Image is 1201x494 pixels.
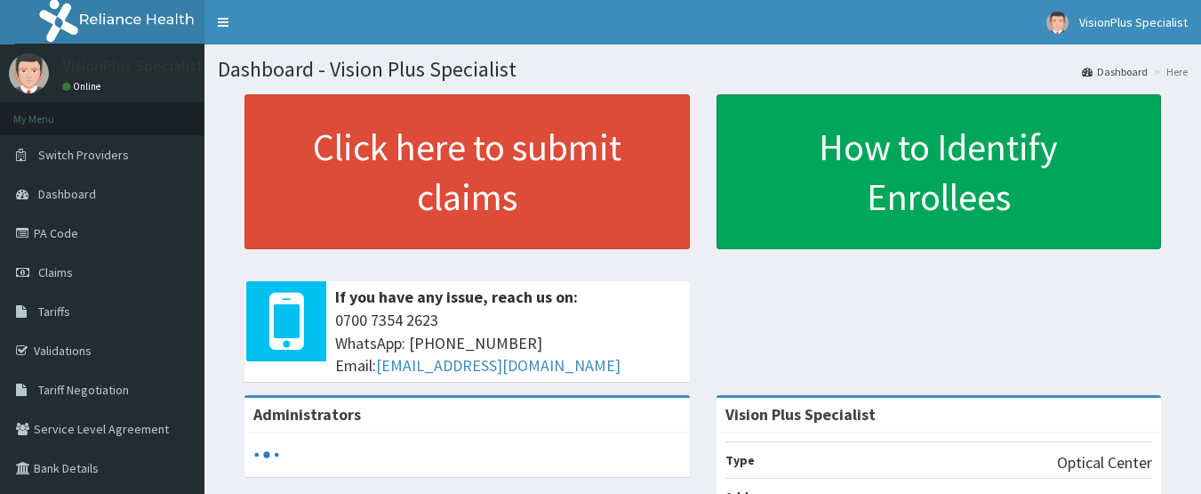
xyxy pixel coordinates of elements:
[38,186,96,202] span: Dashboard
[1082,64,1148,79] a: Dashboard
[9,53,49,93] img: User Image
[38,382,129,398] span: Tariff Negotiation
[335,309,681,377] span: 0700 7354 2623 WhatsApp: [PHONE_NUMBER] Email:
[218,58,1188,81] h1: Dashboard - Vision Plus Specialist
[62,80,105,93] a: Online
[62,58,204,74] p: VisionPlus Specialist
[1057,451,1152,474] p: Optical Center
[725,404,876,425] strong: Vision Plus Specialist
[244,94,690,249] a: Click here to submit claims
[335,287,578,307] b: If you have any issue, reach us on:
[38,304,70,320] span: Tariffs
[725,452,755,468] b: Type
[376,355,621,376] a: [EMAIL_ADDRESS][DOMAIN_NAME]
[253,404,361,425] b: Administrators
[253,441,280,468] svg: audio-loading
[717,94,1162,249] a: How to Identify Enrollees
[1149,64,1188,79] li: Here
[38,147,129,163] span: Switch Providers
[1079,14,1188,30] span: VisionPlus Specialist
[38,264,73,280] span: Claims
[1046,12,1069,34] img: User Image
